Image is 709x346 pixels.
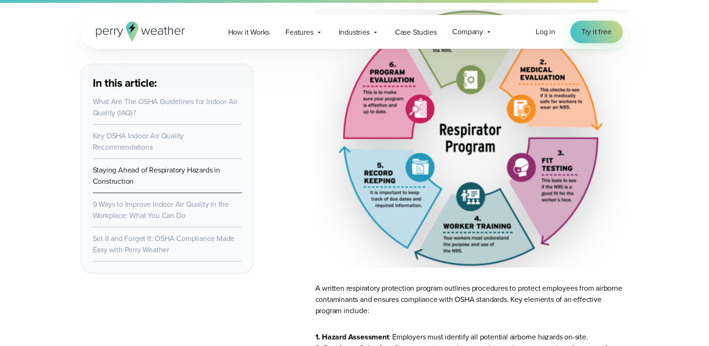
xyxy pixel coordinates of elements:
h3: In this article: [93,75,242,90]
span: Industries [339,27,370,38]
img: OSHA Respirator Program Requirements [315,9,628,268]
p: A written respiratory protection program outlines procedures to protect employees from airborne c... [315,283,628,316]
span: Company [452,26,483,38]
a: Try it free [570,21,623,43]
span: How it Works [228,27,270,38]
a: How it Works [220,23,278,42]
span: Try it free [582,26,612,38]
strong: 1. Hazard Assessment [315,331,389,342]
a: Log in [536,26,555,38]
a: 9 Ways to Improve Indoor Air Quality in the Workplace: What You Can Do [93,199,229,221]
span: Case Studies [395,27,437,38]
a: What Are The OSHA Guidelines for Indoor Air Quality (IAQ)? [93,96,238,118]
a: Set It and Forget It: OSHA Compliance Made Easy with Perry Weather [93,233,235,255]
li: : Employers must identify all potential airborne hazards on-site. [315,331,628,343]
a: Case Studies [387,23,445,42]
span: Log in [536,26,555,37]
a: Key OSHA Indoor Air Quality Recommendations [93,130,184,152]
span: Features [285,27,313,38]
a: Staying Ahead of Respiratory Hazards in Construction [93,165,220,187]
